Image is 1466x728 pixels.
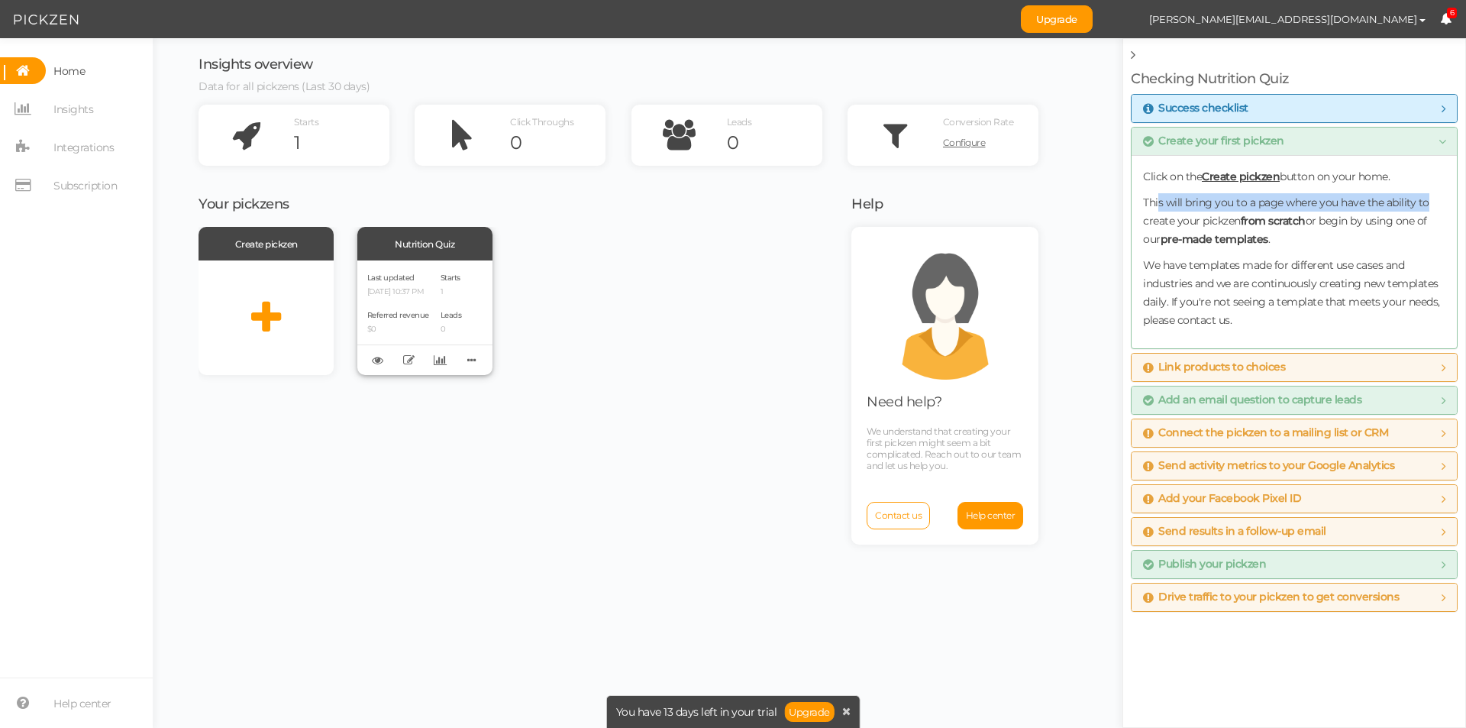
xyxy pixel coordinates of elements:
span: Integrations [53,135,114,160]
span: Drive traffic to your pickzen to get conversions [1143,591,1399,603]
a: Configure [943,131,1038,154]
span: Connect the pickzen to a mailing list or CRM [1143,427,1388,439]
p: 0 [441,325,462,335]
span: Success checklist [1143,102,1248,115]
a: Add your Facebook Pixel ID [1143,493,1445,505]
b: pre-made templates [1161,232,1268,246]
span: Click Throughs [510,116,573,128]
span: Need help? [867,393,941,410]
img: ed2b87aabfa5072a5f42239b98baf4e7 [1108,6,1135,33]
span: Create your first pickzen [1143,135,1284,147]
span: Add an email question to capture leads [1143,394,1361,406]
a: Upgrade [1021,5,1093,33]
img: support.png [877,242,1014,380]
span: Publish your pickzen [1143,558,1266,571]
span: Starts [294,116,318,128]
a: Add an email question to capture leads [1143,394,1445,406]
span: Help [851,196,883,212]
span: Last updated [367,273,415,283]
a: Upgrade [784,702,835,722]
span: Subscription [53,173,117,198]
a: Connect the pickzen to a mailing list or CRM [1143,427,1445,439]
b: from scratch [1241,214,1306,228]
span: Send activity metrics to your Google Analytics [1143,460,1394,472]
a: Create your first pickzen [1143,135,1445,147]
span: Leads [441,310,462,320]
p: Click on the button on your home. [1143,167,1445,186]
p: This will bring you to a page where you have the ability to create your pickzen or begin by using... [1143,193,1445,248]
span: Insights overview [199,56,313,73]
span: Referred revenue [367,310,429,320]
span: Starts [441,273,460,283]
p: $0 [367,325,429,335]
span: Data for all pickzens (Last 30 days) [199,79,370,93]
div: 0 [727,131,822,154]
a: Drive traffic to your pickzen to get conversions [1143,591,1445,603]
p: 1 [441,287,462,297]
b: Create pickzen [1202,170,1280,183]
span: 6 [1447,8,1458,19]
span: Conversion Rate [943,116,1014,128]
h4: Checking Nutrition Quiz [1131,72,1458,87]
span: Help center [966,510,1016,521]
a: Send results in a follow-up email [1143,526,1445,538]
span: Home [53,59,85,83]
div: Nutrition Quiz [357,227,492,260]
span: Help center [53,691,111,716]
span: Insights [53,97,93,121]
span: Leads [727,116,752,128]
span: Send results in a follow-up email [1143,526,1326,538]
span: Link products to choices [1143,361,1285,374]
span: Your pickzens [199,196,289,212]
a: Link products to choices [1143,361,1445,374]
a: Help center [957,502,1024,529]
div: 0 [510,131,605,154]
p: We have templates made for different use cases and industries and we are continuously creating ne... [1143,256,1445,329]
div: Last updated [DATE] 10:37 PM Referred revenue $0 Starts 1 Leads 0 [357,260,492,375]
span: Configure [943,137,986,148]
span: Contact us [875,510,922,521]
span: Add your Facebook Pixel ID [1143,493,1301,505]
span: [PERSON_NAME][EMAIL_ADDRESS][DOMAIN_NAME] [1149,13,1417,25]
p: [DATE] 10:37 PM [367,287,429,297]
div: 1 [294,131,389,154]
a: Send activity metrics to your Google Analytics [1143,460,1445,472]
span: Create pickzen [235,238,298,250]
a: Publish your pickzen [1143,558,1445,571]
button: [PERSON_NAME][EMAIL_ADDRESS][DOMAIN_NAME] [1135,6,1440,32]
span: You have 13 days left in your trial [616,707,777,717]
img: Pickzen logo [14,11,79,29]
a: Success checklist [1143,102,1445,115]
span: We understand that creating your first pickzen might seem a bit complicated. Reach out to our tea... [867,425,1021,471]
